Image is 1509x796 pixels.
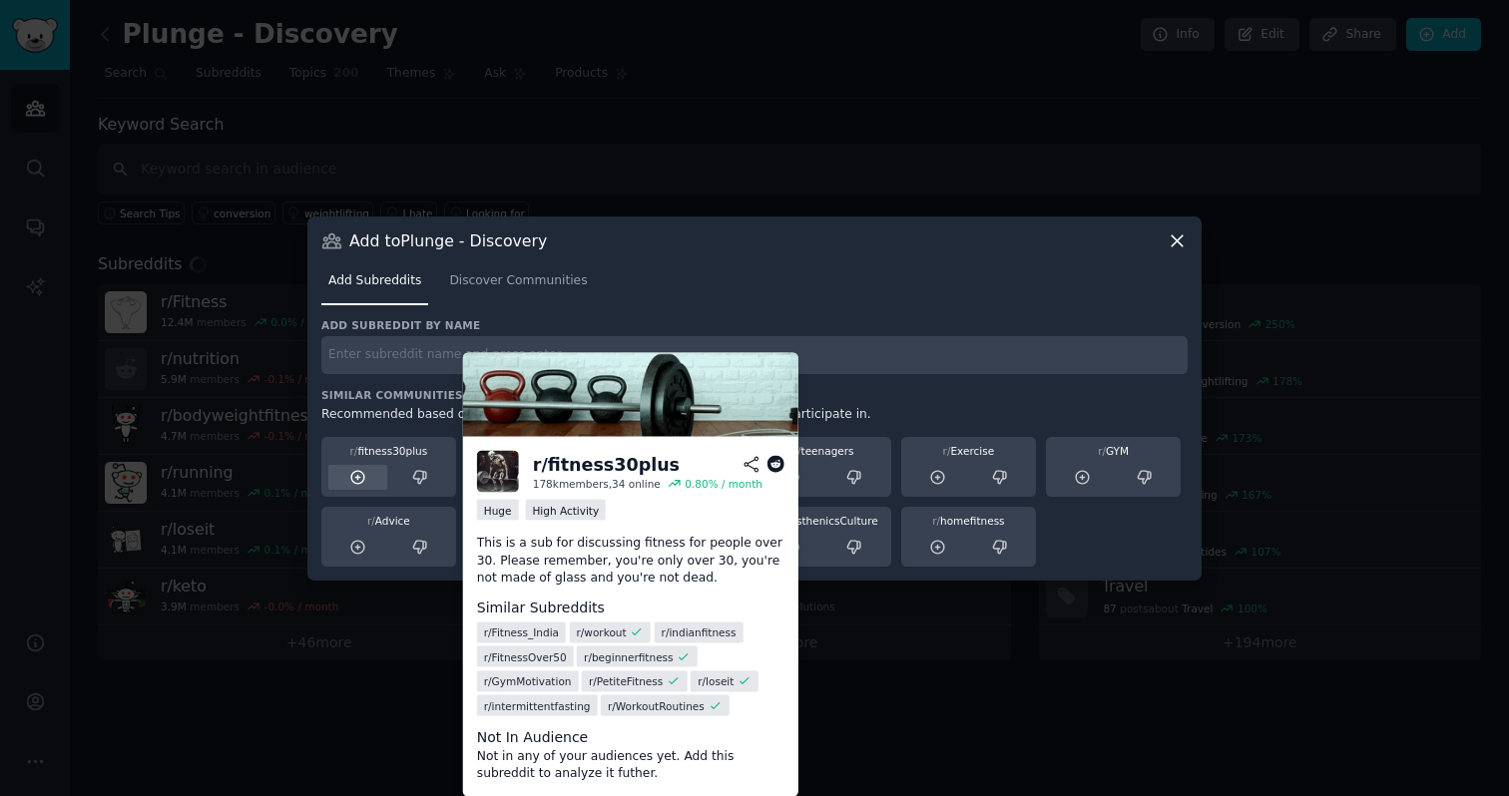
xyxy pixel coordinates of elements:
[463,353,798,437] img: Fitness for 30+
[589,674,663,688] span: r/ PetiteFitness
[793,445,801,457] span: r/
[698,674,734,688] span: r/ loseit
[577,625,627,639] span: r/ workout
[321,388,1188,402] h3: Similar Communities
[932,515,940,527] span: r/
[763,514,884,528] div: CalisthenicsCulture
[1053,444,1174,458] div: GYM
[367,515,375,527] span: r/
[328,444,449,458] div: fitness30plus
[328,272,421,290] span: Add Subreddits
[328,514,449,528] div: Advice
[477,500,519,521] div: Huge
[477,726,784,747] dt: Not In Audience
[584,649,673,663] span: r/ beginnerfitness
[477,451,519,493] img: fitness30plus
[608,698,705,712] span: r/ WorkoutRoutines
[484,625,559,639] span: r/ Fitness_India
[477,535,784,588] p: This is a sub for discussing fitness for people over 30. Please remember, you're only over 30, yo...
[685,477,762,491] div: 0.80 % / month
[321,406,1188,424] div: Recommended based on communities that members of your audience also participate in.
[943,445,951,457] span: r/
[484,698,591,712] span: r/ intermittentfasting
[1098,445,1106,457] span: r/
[908,444,1029,458] div: Exercise
[484,649,567,663] span: r/ FitnessOver50
[349,230,547,251] h3: Add to Plunge - Discovery
[525,500,606,521] div: High Activity
[321,318,1188,332] h3: Add subreddit by name
[321,336,1188,375] input: Enter subreddit name and press enter
[533,477,661,491] div: 178k members, 34 online
[449,272,587,290] span: Discover Communities
[442,265,594,306] a: Discover Communities
[908,514,1029,528] div: homefitness
[350,445,358,457] span: r/
[477,747,784,782] dd: Not in any of your audiences yet. Add this subreddit to analyze it futher.
[321,265,428,306] a: Add Subreddits
[662,625,737,639] span: r/ indianfitness
[484,674,572,688] span: r/ GymMotivation
[533,452,680,477] div: r/ fitness30plus
[477,597,784,618] dt: Similar Subreddits
[763,444,884,458] div: teenagers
